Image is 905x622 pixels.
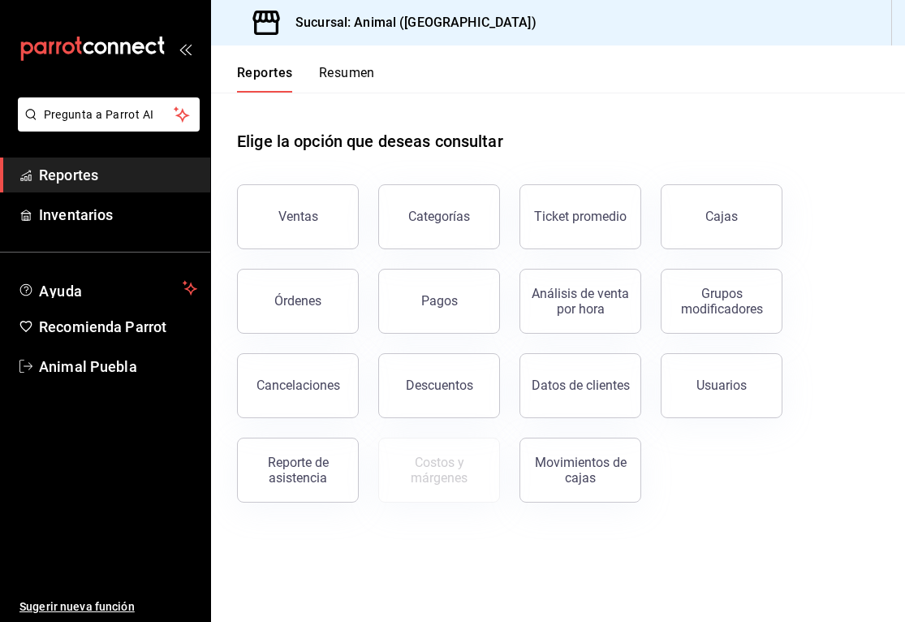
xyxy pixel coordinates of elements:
[389,455,489,486] div: Costos y márgenes
[237,184,359,249] button: Ventas
[237,65,375,93] div: navigation tabs
[705,209,738,224] div: Cajas
[378,353,500,418] button: Descuentos
[179,42,192,55] button: open_drawer_menu
[519,438,641,503] button: Movimientos de cajas
[696,378,747,393] div: Usuarios
[44,106,175,123] span: Pregunta a Parrot AI
[378,269,500,334] button: Pagos
[406,378,473,393] div: Descuentos
[519,269,641,334] button: Análisis de venta por hora
[237,438,359,503] button: Reporte de asistencia
[39,316,197,338] span: Recomienda Parrot
[39,204,197,226] span: Inventarios
[519,353,641,418] button: Datos de clientes
[534,209,627,224] div: Ticket promedio
[237,129,503,153] h1: Elige la opción que deseas consultar
[39,279,176,298] span: Ayuda
[530,286,631,317] div: Análisis de venta por hora
[421,293,458,309] div: Pagos
[237,269,359,334] button: Órdenes
[661,184,782,249] button: Cajas
[237,353,359,418] button: Cancelaciones
[408,209,470,224] div: Categorías
[378,184,500,249] button: Categorías
[519,184,641,249] button: Ticket promedio
[274,293,321,309] div: Órdenes
[282,13,537,32] h3: Sucursal: Animal ([GEOGRAPHIC_DATA])
[248,455,348,486] div: Reporte de asistencia
[532,378,630,393] div: Datos de clientes
[237,65,293,93] button: Reportes
[661,353,782,418] button: Usuarios
[11,118,200,135] a: Pregunta a Parrot AI
[39,356,197,378] span: Animal Puebla
[256,378,340,393] div: Cancelaciones
[319,65,375,93] button: Resumen
[18,97,200,132] button: Pregunta a Parrot AI
[378,438,500,503] button: Contrata inventarios para ver este reporte
[671,286,772,317] div: Grupos modificadores
[661,269,782,334] button: Grupos modificadores
[530,455,631,486] div: Movimientos de cajas
[278,209,318,224] div: Ventas
[39,164,197,186] span: Reportes
[19,598,197,616] span: Sugerir nueva función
